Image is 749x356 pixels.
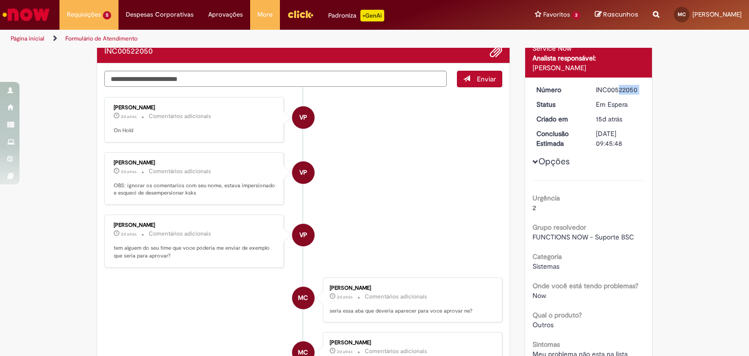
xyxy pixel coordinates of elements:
[678,11,686,18] span: MC
[330,285,492,291] div: [PERSON_NAME]
[529,99,589,109] dt: Status
[103,11,111,20] span: 5
[114,222,276,228] div: [PERSON_NAME]
[596,115,622,123] span: 15d atrás
[330,340,492,346] div: [PERSON_NAME]
[596,115,622,123] time: 13/08/2025 16:45:48
[360,10,384,21] p: +GenAi
[114,127,276,135] p: On Hold
[532,203,536,212] span: 2
[543,10,570,20] span: Favoritos
[595,10,638,20] a: Rascunhos
[457,71,502,87] button: Enviar
[337,294,353,300] span: 2d atrás
[490,45,502,58] button: Adicionar anexos
[532,233,634,241] span: FUNCTIONS NOW - Suporte BSC
[114,182,276,197] p: OBS: ignorar os comentarios com seu nome, estava impersionado e esqueci de desempersionar ksks
[529,114,589,124] dt: Criado em
[11,35,44,42] a: Página inicial
[126,10,194,20] span: Despesas Corporativas
[121,114,137,119] time: 26/08/2025 16:28:04
[121,169,137,175] time: 26/08/2025 16:27:50
[529,129,589,148] dt: Conclusão Estimada
[292,224,315,246] div: Victor Pasqual
[121,114,137,119] span: 2d atrás
[114,105,276,111] div: [PERSON_NAME]
[532,320,553,329] span: Outros
[208,10,243,20] span: Aprovações
[149,230,211,238] small: Comentários adicionais
[292,161,315,184] div: Victor Pasqual
[104,71,447,87] textarea: Digite sua mensagem aqui...
[328,10,384,21] div: Padroniza
[337,294,353,300] time: 26/08/2025 16:26:43
[121,231,137,237] span: 2d atrás
[299,223,307,247] span: VP
[287,7,314,21] img: click_logo_yellow_360x200.png
[1,5,51,24] img: ServiceNow
[532,223,586,232] b: Grupo resolvedor
[299,106,307,129] span: VP
[67,10,101,20] span: Requisições
[149,167,211,176] small: Comentários adicionais
[114,244,276,259] p: tem alguem do seu time que voce poderia me enviar de exemplo que seria para aprovar?
[149,112,211,120] small: Comentários adicionais
[257,10,273,20] span: More
[532,262,559,271] span: Sistemas
[292,287,315,309] div: Maria Julia Campos De Castro
[532,63,645,73] div: [PERSON_NAME]
[532,281,638,290] b: Onde você está tendo problemas?
[299,161,307,184] span: VP
[596,99,641,109] div: Em Espera
[596,129,641,148] div: [DATE] 09:45:48
[114,160,276,166] div: [PERSON_NAME]
[337,349,353,355] span: 2d atrás
[692,10,742,19] span: [PERSON_NAME]
[7,30,492,48] ul: Trilhas de página
[292,106,315,129] div: Victor Pasqual
[532,194,560,202] b: Urgência
[532,340,560,349] b: Sintomas
[596,114,641,124] div: 13/08/2025 16:45:48
[330,307,492,315] p: seria essa aba que deveria aparecer para voce aprovar ne?
[365,293,427,301] small: Comentários adicionais
[365,347,427,356] small: Comentários adicionais
[298,286,308,310] span: MC
[65,35,138,42] a: Formulário de Atendimento
[603,10,638,19] span: Rascunhos
[532,53,645,63] div: Analista responsável:
[529,85,589,95] dt: Número
[572,11,580,20] span: 3
[532,311,582,319] b: Qual o produto?
[477,75,496,83] span: Enviar
[532,291,546,300] span: Now
[596,85,641,95] div: INC00522050
[337,349,353,355] time: 26/08/2025 16:26:27
[104,47,153,56] h2: INC00522050 Histórico de tíquete
[532,252,562,261] b: Categoria
[121,231,137,237] time: 26/08/2025 16:27:14
[121,169,137,175] span: 2d atrás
